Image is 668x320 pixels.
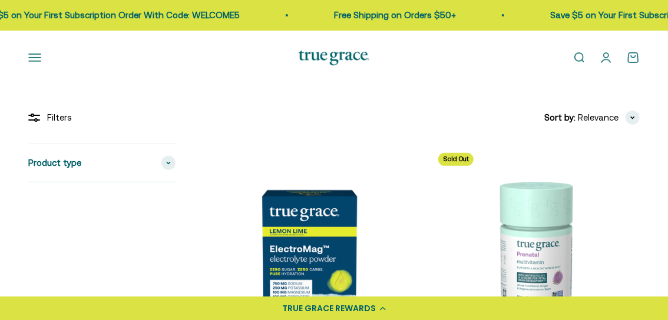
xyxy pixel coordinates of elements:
[544,111,576,125] span: Sort by:
[578,111,619,125] span: Relevance
[304,10,426,20] a: Free Shipping on Orders $50+
[282,302,376,315] div: TRUE GRACE REWARDS
[578,111,640,125] button: Relevance
[28,144,176,182] summary: Product type
[28,156,81,170] span: Product type
[28,111,176,125] div: Filters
